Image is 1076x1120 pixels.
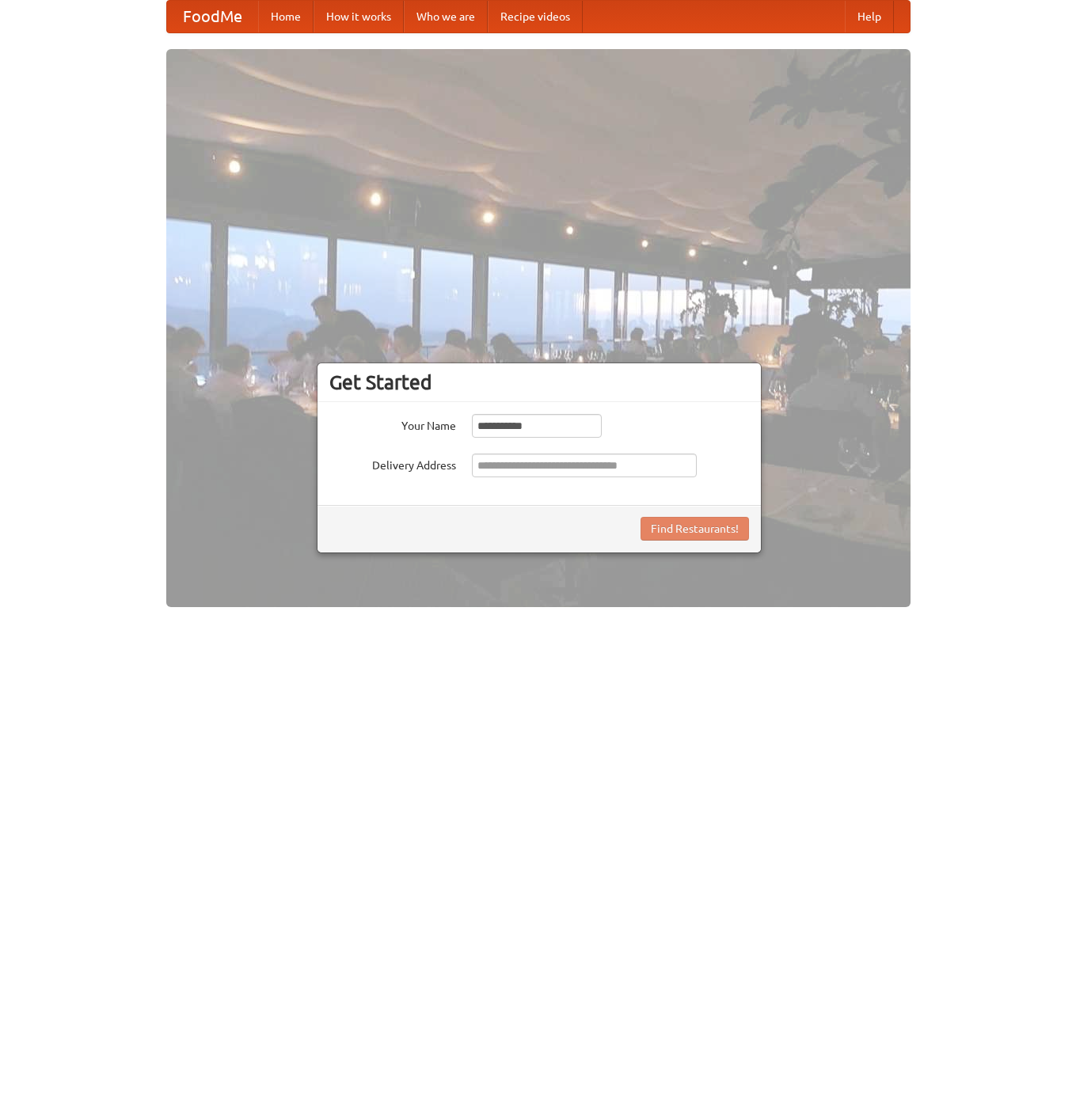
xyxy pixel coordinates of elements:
[258,1,314,32] a: Home
[641,517,749,541] button: Find Restaurants!
[329,454,456,473] label: Delivery Address
[314,1,404,32] a: How it works
[404,1,488,32] a: Who we are
[488,1,583,32] a: Recipe videos
[329,370,749,394] h3: Get Started
[845,1,894,32] a: Help
[167,1,258,32] a: FoodMe
[329,414,456,434] label: Your Name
